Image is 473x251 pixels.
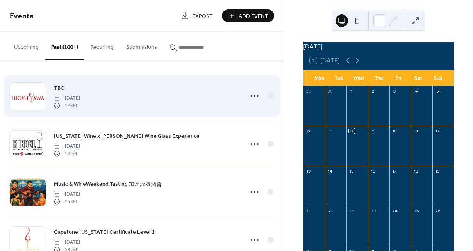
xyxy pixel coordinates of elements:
[8,32,45,59] button: Upcoming
[54,150,80,157] span: 18:30
[392,168,398,174] div: 17
[54,102,80,109] span: 12:00
[54,239,80,246] span: [DATE]
[239,12,268,20] span: Add Event
[327,208,333,214] div: 21
[306,168,312,174] div: 13
[435,208,441,214] div: 26
[349,168,355,174] div: 15
[54,191,80,198] span: [DATE]
[303,42,454,51] div: [DATE]
[54,95,80,102] span: [DATE]
[54,228,155,237] a: Capstone [US_STATE] Certificate Level 1
[84,32,120,59] button: Recurring
[349,128,355,134] div: 8
[10,9,34,24] span: Events
[192,12,213,20] span: Export
[306,128,312,134] div: 6
[306,88,312,94] div: 29
[413,88,419,94] div: 4
[370,208,376,214] div: 23
[54,132,200,141] a: [US_STATE] Wine x [PERSON_NAME] Wine Glass Experience
[310,70,329,86] div: Mon
[54,84,64,93] a: TBC
[413,168,419,174] div: 18
[408,70,428,86] div: Sat
[327,168,333,174] div: 14
[175,9,219,22] a: Export
[349,70,369,86] div: Wed
[306,208,312,214] div: 20
[392,128,398,134] div: 10
[222,9,274,22] button: Add Event
[413,208,419,214] div: 25
[428,70,448,86] div: Sun
[349,208,355,214] div: 22
[370,88,376,94] div: 2
[392,88,398,94] div: 3
[435,88,441,94] div: 5
[370,128,376,134] div: 9
[120,32,163,59] button: Submissions
[349,88,355,94] div: 1
[54,198,80,205] span: 15:00
[45,32,84,60] button: Past (100+)
[413,128,419,134] div: 11
[54,180,162,189] a: Music & WineWeekend Tasting 加州涼爽酒會
[389,70,408,86] div: Fri
[327,128,333,134] div: 7
[435,128,441,134] div: 12
[370,168,376,174] div: 16
[327,88,333,94] div: 30
[329,70,349,86] div: Tue
[54,143,80,150] span: [DATE]
[392,208,398,214] div: 24
[435,168,441,174] div: 19
[369,70,388,86] div: Thu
